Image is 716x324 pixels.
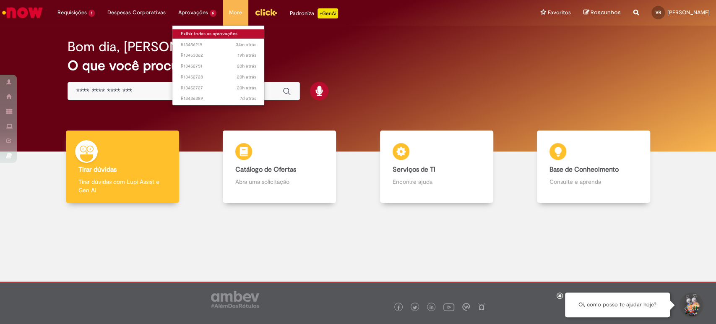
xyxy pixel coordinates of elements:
a: Base de Conhecimento Consulte e aprenda [515,131,672,203]
h2: O que você procura hoje? [68,58,648,73]
b: Catálogo de Ofertas [235,165,296,174]
img: logo_footer_youtube.png [443,301,454,312]
b: Tirar dúvidas [78,165,117,174]
button: Iniciar Conversa de Suporte [678,293,703,318]
span: 20h atrás [237,63,256,69]
img: logo_footer_ambev_rotulo_gray.png [211,291,259,308]
p: Tirar dúvidas com Lupi Assist e Gen Ai [78,178,167,194]
span: 20h atrás [237,74,256,80]
p: Consulte e aprenda [549,178,638,186]
img: logo_footer_facebook.png [396,306,401,310]
img: logo_footer_workplace.png [462,303,470,311]
a: Rascunhos [583,9,621,17]
span: 7d atrás [240,95,256,102]
time: 27/08/2025 14:19:56 [237,85,256,91]
span: 6 [210,10,217,17]
span: Aprovações [178,8,208,17]
b: Base de Conhecimento [549,165,619,174]
a: Tirar dúvidas Tirar dúvidas com Lupi Assist e Gen Ai [44,131,201,203]
span: Requisições [57,8,87,17]
p: +GenAi [318,8,338,18]
span: R13452751 [181,63,256,70]
div: Oi, como posso te ajudar hoje? [565,293,670,317]
h2: Bom dia, [PERSON_NAME] [68,39,228,54]
span: 34m atrás [236,42,256,48]
a: Aberto R13452751 : [172,62,265,71]
span: 20h atrás [237,85,256,91]
span: R13452727 [181,85,256,91]
span: Favoritos [548,8,571,17]
time: 27/08/2025 14:19:56 [237,74,256,80]
img: logo_footer_twitter.png [413,306,417,310]
ul: Aprovações [172,25,265,106]
span: Despesas Corporativas [107,8,166,17]
time: 27/08/2025 14:22:54 [237,63,256,69]
span: 1 [89,10,95,17]
span: R13456219 [181,42,256,48]
b: Serviços de TI [393,165,435,174]
span: More [229,8,242,17]
img: logo_footer_naosei.png [478,303,485,311]
a: Serviços de TI Encontre ajuda [358,131,515,203]
span: VR [656,10,661,15]
p: Encontre ajuda [393,178,481,186]
span: Rascunhos [591,8,621,16]
div: Padroniza [290,8,338,18]
span: R13453062 [181,52,256,59]
img: logo_footer_linkedin.png [430,305,434,310]
a: Aberto R13456219 : [172,40,265,50]
a: Aberto R13452728 : [172,73,265,82]
span: R13452728 [181,74,256,81]
a: Catálogo de Ofertas Abra uma solicitação [201,131,358,203]
a: Aberto R13453062 : [172,51,265,60]
img: click_logo_yellow_360x200.png [255,6,277,18]
span: 19h atrás [238,52,256,58]
time: 21/08/2025 13:50:41 [240,95,256,102]
span: [PERSON_NAME] [667,9,710,16]
a: Exibir todas as aprovações [172,29,265,39]
time: 27/08/2025 15:14:15 [238,52,256,58]
p: Abra uma solicitação [235,178,323,186]
span: R13436389 [181,95,256,102]
a: Aberto R13452727 : [172,84,265,93]
time: 28/08/2025 09:33:27 [236,42,256,48]
img: ServiceNow [1,4,44,21]
a: Aberto R13436389 : [172,94,265,103]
